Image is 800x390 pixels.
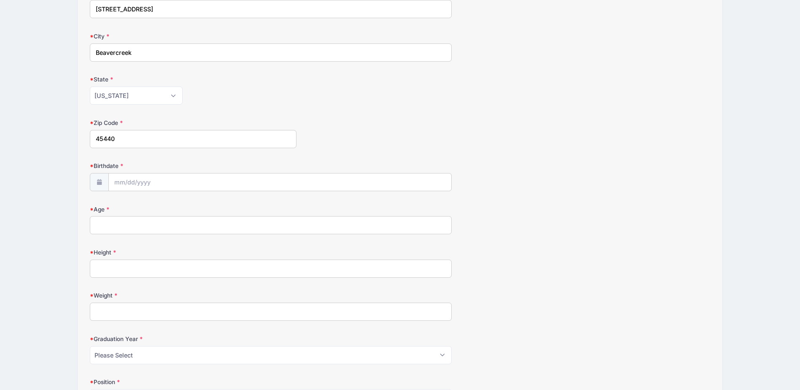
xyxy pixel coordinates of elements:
input: xxxxx [90,130,296,148]
label: Zip Code [90,119,296,127]
label: City [90,32,296,41]
label: Age [90,205,296,214]
label: Weight [90,291,296,300]
label: Graduation Year [90,335,296,343]
input: mm/dd/yyyy [108,173,452,191]
label: Height [90,248,296,257]
label: Birthdate [90,162,296,170]
label: Position [90,378,296,386]
label: State [90,75,296,84]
